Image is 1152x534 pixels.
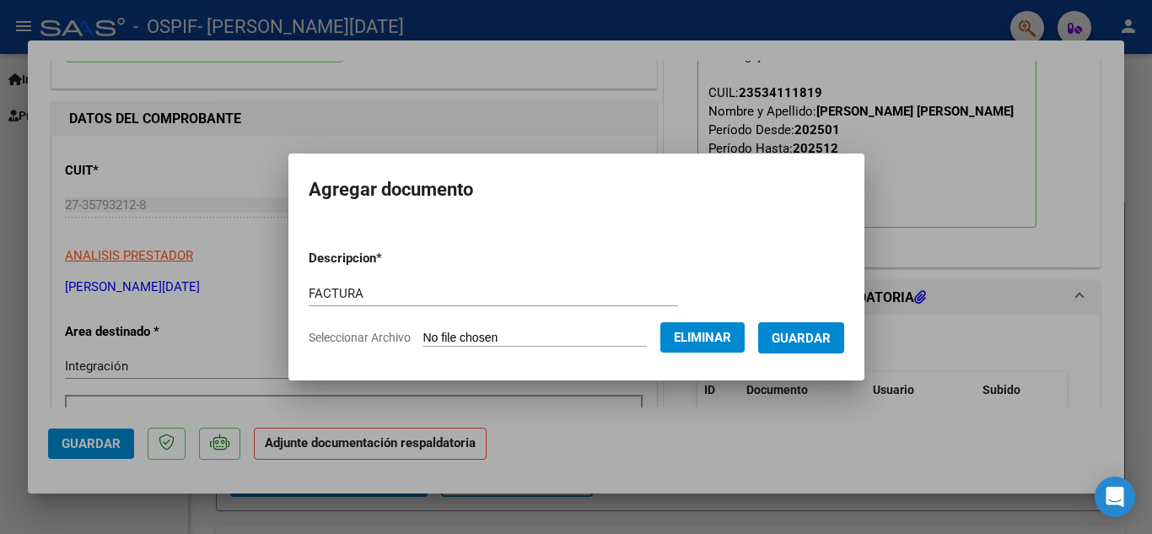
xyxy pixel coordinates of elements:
div: Open Intercom Messenger [1095,477,1135,517]
span: Eliminar [674,330,731,345]
button: Guardar [758,322,844,353]
span: Seleccionar Archivo [309,331,411,344]
p: Descripcion [309,249,470,268]
button: Eliminar [660,322,745,353]
span: Guardar [772,331,831,346]
h2: Agregar documento [309,174,844,206]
